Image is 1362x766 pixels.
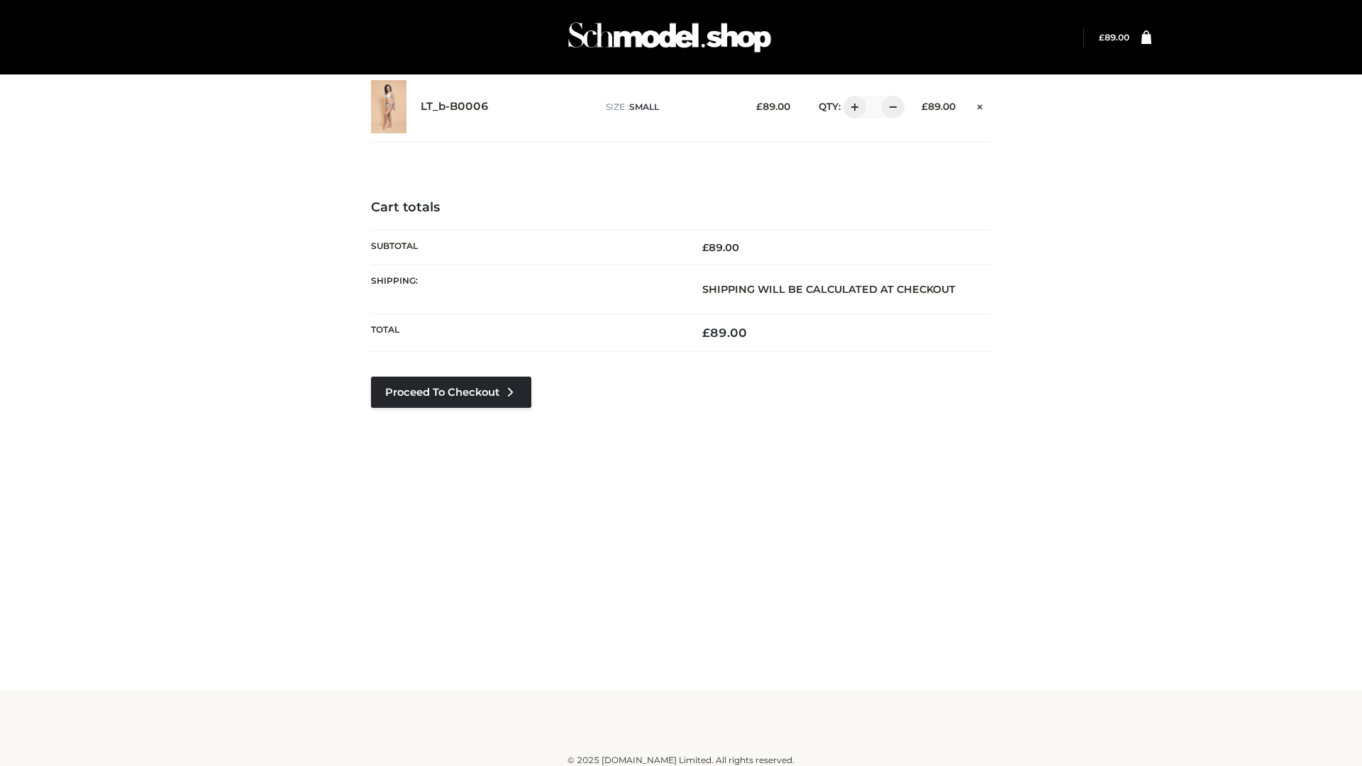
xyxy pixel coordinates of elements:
[629,101,659,112] span: SMALL
[1099,32,1104,43] span: £
[371,265,681,313] th: Shipping:
[563,9,776,65] img: Schmodel Admin 964
[702,241,739,254] bdi: 89.00
[1099,32,1129,43] a: £89.00
[371,80,406,133] img: LT_b-B0006 - SMALL
[421,100,489,113] a: LT_b-B0006
[756,101,763,112] span: £
[921,101,928,112] span: £
[371,230,681,265] th: Subtotal
[921,101,956,112] bdi: 89.00
[702,326,747,340] bdi: 89.00
[371,314,681,352] th: Total
[371,200,991,216] h4: Cart totals
[606,101,734,113] p: size :
[702,326,710,340] span: £
[970,96,991,114] a: Remove this item
[756,101,790,112] bdi: 89.00
[1099,32,1129,43] bdi: 89.00
[371,377,531,408] a: Proceed to Checkout
[702,241,709,254] span: £
[804,96,899,118] div: QTY:
[702,283,956,296] strong: Shipping will be calculated at checkout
